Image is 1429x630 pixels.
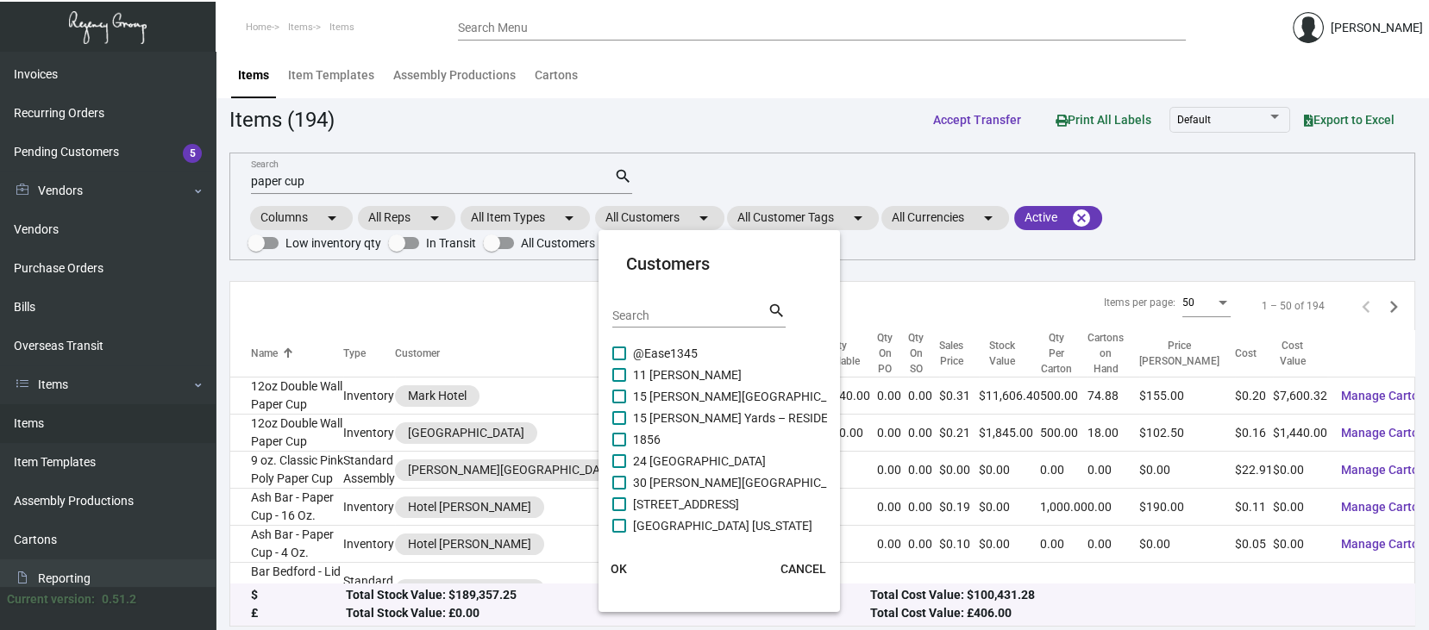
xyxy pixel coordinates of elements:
[767,553,840,584] button: CANCEL
[633,386,941,407] span: 15 [PERSON_NAME][GEOGRAPHIC_DATA] – RESIDENCES
[592,553,647,584] button: OK
[7,590,95,608] div: Current version:
[633,429,661,450] span: 1856
[102,590,136,608] div: 0.51.2
[633,408,909,428] span: 15 [PERSON_NAME] Yards – RESIDENCES - Inactive
[780,562,826,576] span: CANCEL
[633,451,766,471] span: 24 [GEOGRAPHIC_DATA]
[626,251,812,277] mat-card-title: Customers
[633,472,927,493] span: 30 [PERSON_NAME][GEOGRAPHIC_DATA] - Residences
[768,301,786,321] mat-icon: search
[633,494,739,515] span: [STREET_ADDRESS]
[633,365,742,385] span: 11 [PERSON_NAME]
[633,343,698,364] span: @Ease1345
[611,562,627,576] span: OK
[633,515,812,536] span: [GEOGRAPHIC_DATA] [US_STATE]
